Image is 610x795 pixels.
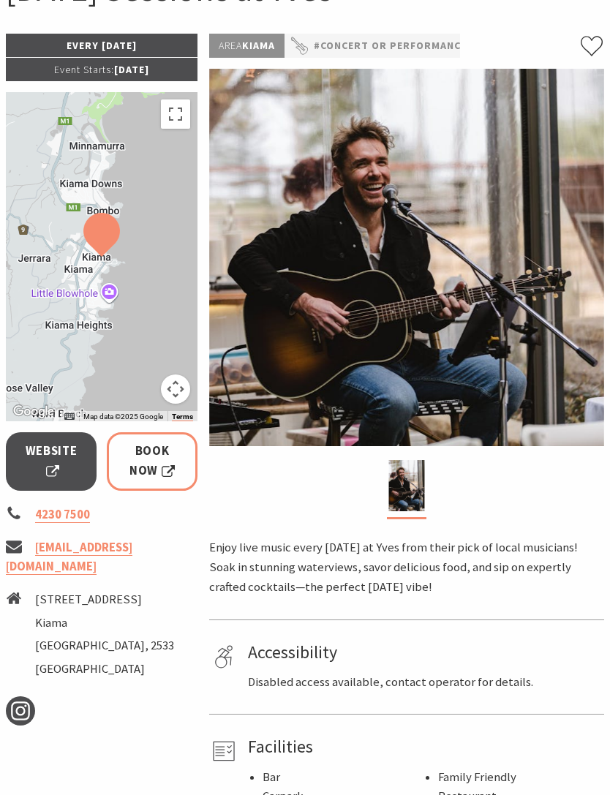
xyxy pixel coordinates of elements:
a: Website [6,432,97,490]
button: Toggle fullscreen view [161,99,190,129]
span: Map data ©2025 Google [83,412,163,421]
span: Website [24,442,78,481]
li: Bar [263,768,423,788]
p: Disabled access available, contact operator for details. [248,673,599,693]
li: [GEOGRAPHIC_DATA] [35,660,174,679]
h4: Facilities [248,736,599,758]
a: #Concert or Performance [314,37,467,54]
p: Enjoy live music every [DATE] at Yves from their pick of local musicians! Soak in stunning waterv... [209,538,604,597]
span: Area [219,39,242,52]
h4: Accessibility [248,642,599,663]
img: James Burton [388,460,424,511]
a: 4230 7500 [35,507,90,523]
li: Family Friendly [438,768,599,788]
a: Click to see this area on Google Maps [10,402,58,421]
img: James Burton [209,69,604,446]
li: [STREET_ADDRESS] [35,590,174,610]
p: [DATE] [6,58,197,81]
button: Map camera controls [161,374,190,404]
a: Terms (opens in new tab) [172,412,193,421]
span: Event Starts: [54,63,114,76]
a: [EMAIL_ADDRESS][DOMAIN_NAME] [6,540,132,576]
p: Kiama [209,34,285,58]
img: Google [10,402,58,421]
li: Kiama [35,614,174,633]
a: Book Now [107,432,197,490]
span: Book Now [127,442,177,481]
li: [GEOGRAPHIC_DATA], 2533 [35,636,174,656]
button: Keyboard shortcuts [64,412,75,422]
p: Every [DATE] [6,34,197,57]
